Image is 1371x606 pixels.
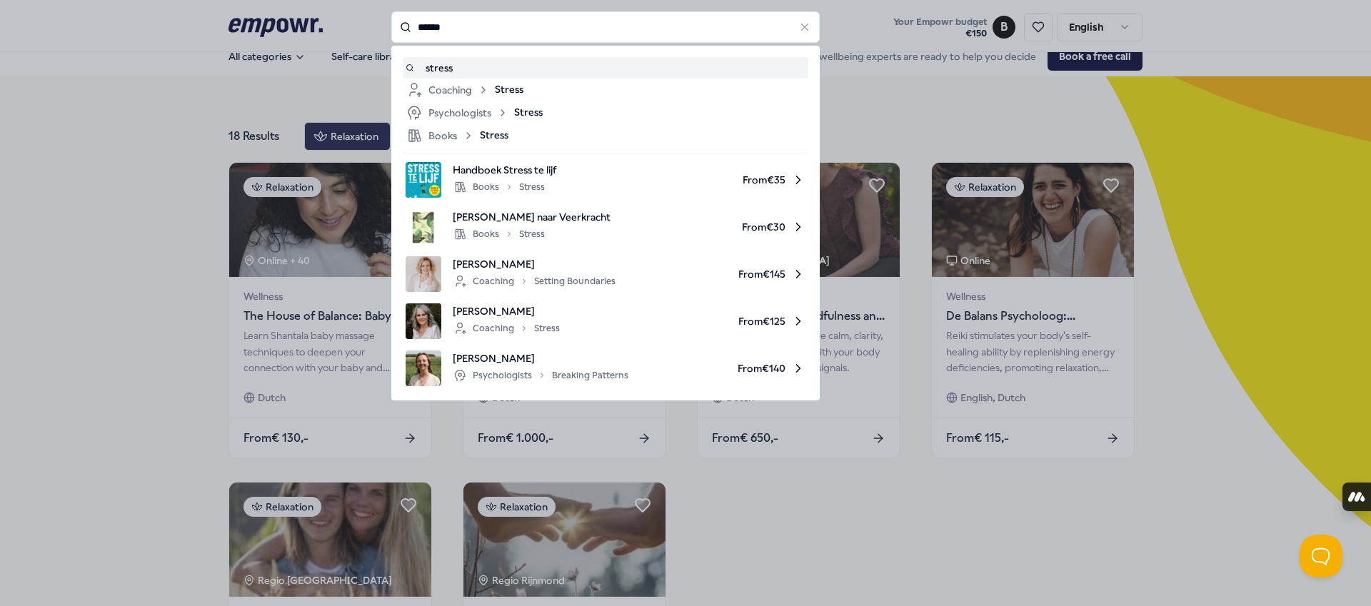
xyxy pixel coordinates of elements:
a: product image[PERSON_NAME]PsychologistsBreaking PatternsFrom€140 [406,350,805,386]
a: product imageHandboek Stress te lijfBooksStressFrom€35 [406,162,805,198]
a: product image[PERSON_NAME]CoachingSetting BoundariesFrom€145 [406,256,805,292]
div: Books [406,127,474,144]
span: [PERSON_NAME] [453,350,628,366]
div: Coaching Setting Boundaries [453,273,616,290]
div: Books Stress [453,226,545,243]
div: Coaching [406,81,489,99]
span: Stress [495,81,523,99]
span: [PERSON_NAME] [453,256,616,272]
img: product image [406,303,441,339]
img: product image [406,209,441,245]
a: product image[PERSON_NAME] naar VeerkrachtBooksStressFrom€30 [406,209,805,245]
a: product image[PERSON_NAME]CoachingStressFrom€125 [406,303,805,339]
iframe: Help Scout Beacon - Open [1300,535,1342,577]
a: CoachingStress [406,81,805,99]
span: Handboek Stress te lijf [453,162,557,178]
img: product image [406,350,441,386]
img: product image [406,256,441,292]
span: From € 140 [640,350,805,386]
div: Psychologists Breaking Patterns [453,367,628,384]
div: Psychologists [406,104,508,121]
span: From € 35 [568,162,805,198]
a: stress [406,60,805,76]
a: BooksStress [406,127,805,144]
span: From € 125 [571,303,805,339]
a: PsychologistsStress [406,104,805,121]
span: Stress [480,127,508,144]
img: product image [406,162,441,198]
div: Coaching Stress [453,320,560,337]
span: Stress [514,104,543,121]
span: [PERSON_NAME] naar Veerkracht [453,209,611,225]
span: From € 145 [627,256,805,292]
div: Books Stress [453,178,545,196]
input: Search for products, categories or subcategories [391,11,820,43]
span: From € 30 [622,209,805,245]
span: [PERSON_NAME] [453,303,560,319]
